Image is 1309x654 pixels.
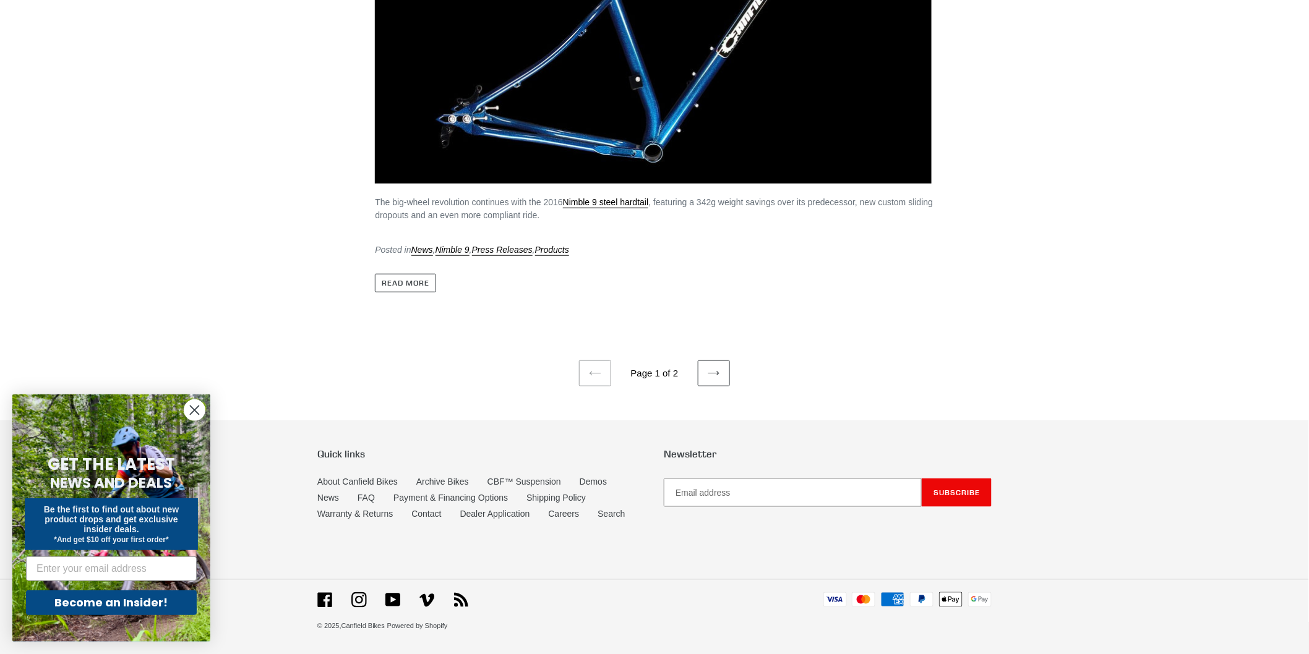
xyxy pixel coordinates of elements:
[317,622,385,630] small: © 2025,
[580,477,607,486] a: Demos
[436,245,470,256] a: Nimble 9
[535,245,569,256] a: Products
[411,509,441,519] a: Contact
[48,453,175,475] span: GET THE LATEST
[375,197,563,207] span: The big-wheel revolution continues with the 2016
[26,556,197,581] input: Enter your email address
[526,493,586,503] a: Shipping Policy
[26,590,197,615] button: Become an Insider!
[664,448,992,460] p: Newsletter
[375,197,933,220] span: , featuring a 342g weight savings over its predecessor, new custom sliding dropouts and an even m...
[317,493,339,503] a: News
[375,244,933,257] div: Posted in , , ,
[598,509,625,519] a: Search
[472,245,533,256] a: Press Releases
[317,448,645,460] p: Quick links
[51,473,173,493] span: NEWS AND DEALS
[549,509,580,519] a: Careers
[317,509,393,519] a: Warranty & Returns
[341,622,385,630] a: Canfield Bikes
[416,477,469,486] a: Archive Bikes
[563,197,649,208] a: Nimble 9 steel hardtail
[487,477,561,486] a: CBF™ Suspension
[664,478,922,507] input: Email address
[358,493,375,503] a: FAQ
[317,477,398,486] a: About Canfield Bikes
[375,274,436,292] a: Read more: 2016 Canfield Brothers Nimble 9
[387,622,448,630] a: Powered by Shopify
[460,509,530,519] a: Dealer Application
[614,367,695,381] li: Page 1 of 2
[44,504,179,534] span: Be the first to find out about new product drops and get exclusive insider deals.
[393,493,508,503] a: Payment & Financing Options
[54,535,168,544] span: *And get $10 off your first order*
[933,488,980,497] span: Subscribe
[411,245,433,256] a: News
[184,399,205,421] button: Close dialog
[922,478,992,507] button: Subscribe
